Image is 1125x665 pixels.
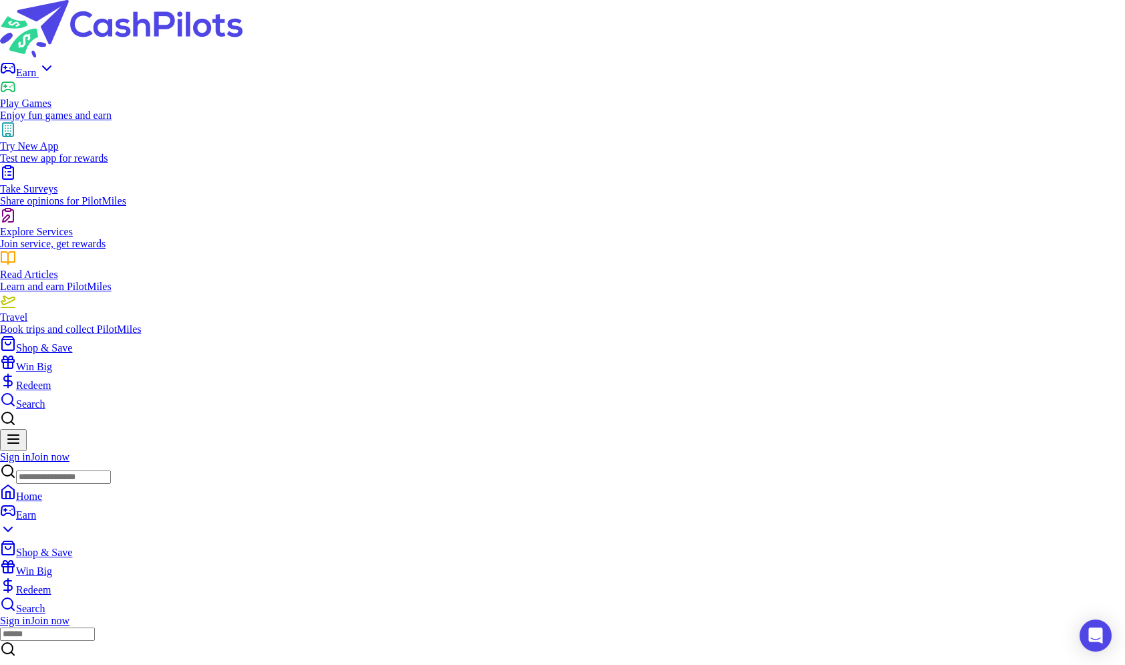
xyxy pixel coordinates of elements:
[16,491,42,502] span: Home
[16,547,72,558] span: Shop & Save
[31,615,69,626] a: Join now
[16,342,72,354] span: Shop & Save
[16,67,39,78] span: Earn
[16,584,51,595] span: Redeem
[16,509,36,521] span: Earn
[16,398,45,410] span: Search
[31,451,69,462] a: Join now
[16,380,51,391] span: Redeem
[16,603,45,614] span: Search
[16,361,52,372] span: Win Big
[16,565,52,577] span: Win Big
[1080,620,1112,652] div: Open Intercom Messenger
